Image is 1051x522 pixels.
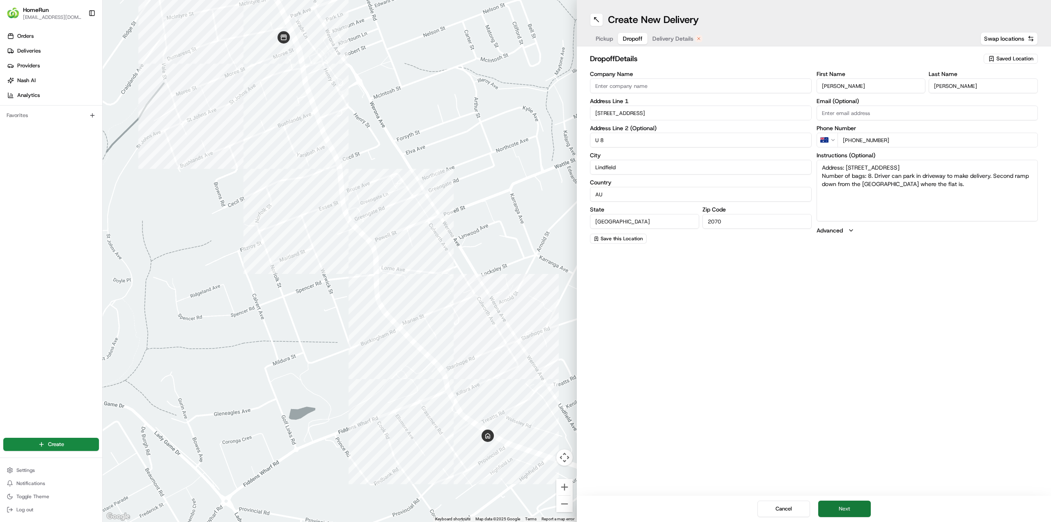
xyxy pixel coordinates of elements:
[3,504,99,515] button: Log out
[590,78,812,93] input: Enter company name
[590,234,647,244] button: Save this Location
[817,226,1038,235] button: Advanced
[525,517,537,521] a: Terms
[3,44,102,57] a: Deliveries
[105,511,132,522] a: Open this area in Google Maps (opens a new window)
[596,34,613,43] span: Pickup
[3,491,99,502] button: Toggle Theme
[105,511,132,522] img: Google
[984,34,1024,43] span: Swap locations
[3,30,102,43] a: Orders
[929,78,1038,93] input: Enter last name
[475,517,520,521] span: Map data ©2025 Google
[996,55,1033,62] span: Saved Location
[984,53,1038,64] button: Saved Location
[3,465,99,476] button: Settings
[817,106,1038,120] input: Enter email address
[601,235,643,242] span: Save this Location
[929,71,1038,77] label: Last Name
[3,109,99,122] div: Favorites
[17,77,36,84] span: Nash AI
[17,92,40,99] span: Analytics
[980,32,1038,45] button: Swap locations
[23,6,49,14] button: HomeRun
[590,53,979,64] h2: dropoff Details
[817,71,926,77] label: First Name
[817,78,926,93] input: Enter first name
[608,13,699,26] h1: Create New Delivery
[17,62,40,69] span: Providers
[590,106,812,120] input: Enter address
[590,71,812,77] label: Company Name
[590,133,812,147] input: Apartment, suite, unit, etc.
[3,59,102,72] a: Providers
[817,152,1038,158] label: Instructions (Optional)
[3,3,85,23] button: HomeRunHomeRun[EMAIL_ADDRESS][DOMAIN_NAME]
[702,207,812,212] label: Zip Code
[556,449,573,466] button: Map camera controls
[590,160,812,175] input: Enter city
[623,34,643,43] span: Dropoff
[17,47,41,55] span: Deliveries
[3,89,102,102] a: Analytics
[590,98,812,104] label: Address Line 1
[590,125,812,131] label: Address Line 2 (Optional)
[7,7,20,20] img: HomeRun
[590,187,812,202] input: Enter country
[702,214,812,229] input: Enter zip code
[817,160,1038,221] textarea: Address: [STREET_ADDRESS] Number of bags: 8. Driver can park in driveway to make delivery. Second...
[16,506,33,513] span: Log out
[590,207,699,212] label: State
[3,438,99,451] button: Create
[590,214,699,229] input: Enter state
[817,226,843,235] label: Advanced
[17,32,34,40] span: Orders
[556,496,573,512] button: Zoom out
[838,133,1038,147] input: Enter phone number
[817,125,1038,131] label: Phone Number
[48,441,64,448] span: Create
[818,501,871,517] button: Next
[817,98,1038,104] label: Email (Optional)
[3,74,102,87] a: Nash AI
[16,493,49,500] span: Toggle Theme
[23,14,82,21] button: [EMAIL_ADDRESS][DOMAIN_NAME]
[435,516,470,522] button: Keyboard shortcuts
[590,152,812,158] label: City
[590,179,812,185] label: Country
[757,501,810,517] button: Cancel
[3,478,99,489] button: Notifications
[542,517,574,521] a: Report a map error
[652,34,693,43] span: Delivery Details
[556,479,573,495] button: Zoom in
[16,480,45,487] span: Notifications
[16,467,35,474] span: Settings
